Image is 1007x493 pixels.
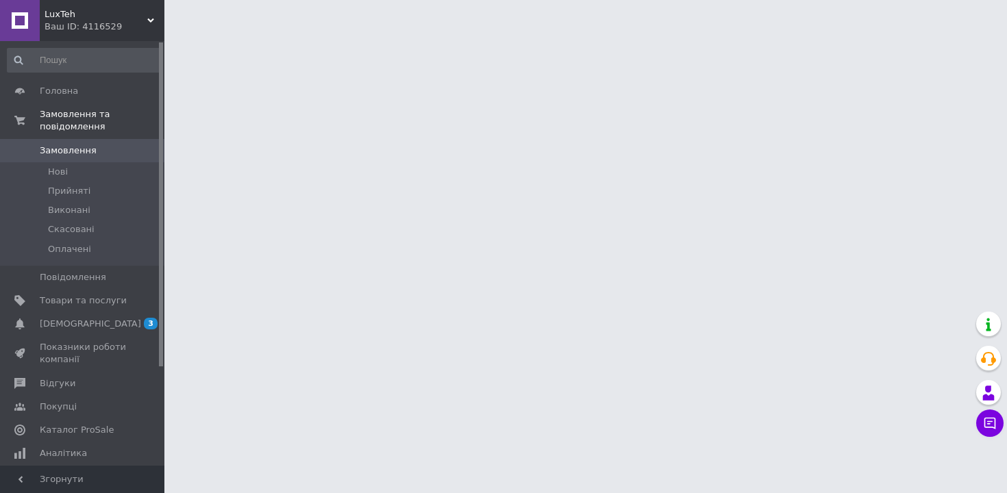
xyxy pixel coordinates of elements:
span: Покупці [40,401,77,413]
span: LuxTeh [45,8,147,21]
span: Повідомлення [40,271,106,283]
span: Прийняті [48,185,90,197]
span: Відгуки [40,377,75,390]
span: Замовлення та повідомлення [40,108,164,133]
span: Показники роботи компанії [40,341,127,366]
span: Каталог ProSale [40,424,114,436]
span: Скасовані [48,223,95,236]
span: [DEMOGRAPHIC_DATA] [40,318,141,330]
span: Головна [40,85,78,97]
span: Оплачені [48,243,91,255]
span: Виконані [48,204,90,216]
div: Ваш ID: 4116529 [45,21,164,33]
span: Аналітика [40,447,87,459]
span: Товари та послуги [40,294,127,307]
span: 3 [144,318,158,329]
input: Пошук [7,48,162,73]
span: Замовлення [40,144,97,157]
span: Нові [48,166,68,178]
button: Чат з покупцем [976,409,1004,437]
